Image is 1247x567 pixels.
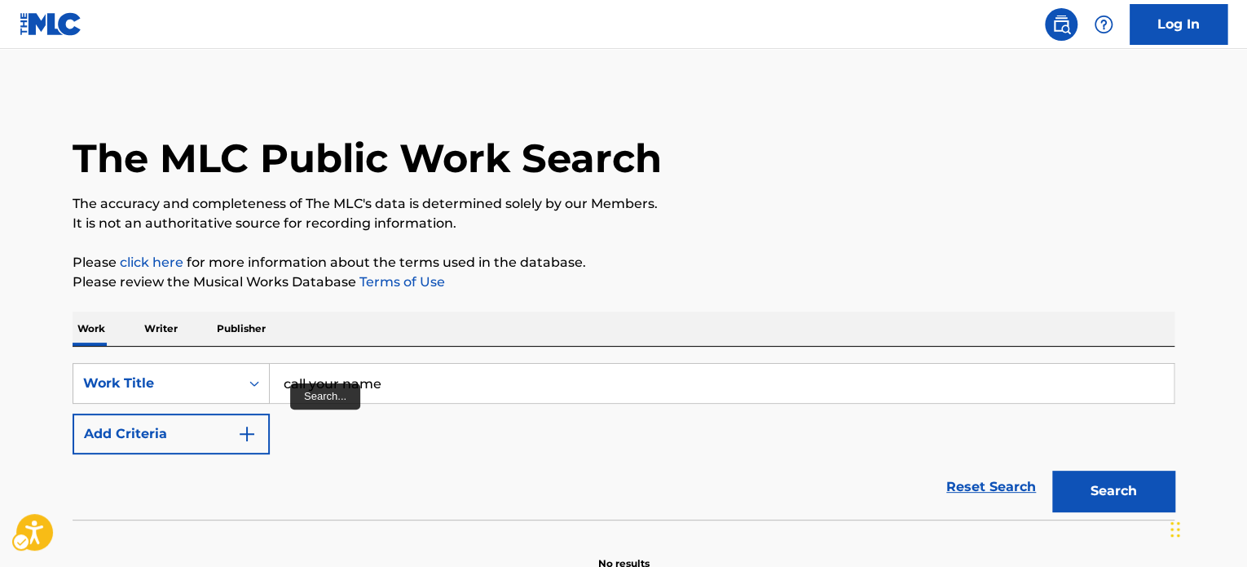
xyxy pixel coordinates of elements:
[240,364,269,403] div: On
[270,364,1174,403] input: Search...
[212,312,271,346] p: Publisher
[1130,4,1227,45] a: Log In
[73,134,662,183] h1: The MLC Public Work Search
[237,424,257,444] img: 9d2ae6d4665cec9f34b9.svg
[73,312,110,346] p: Work
[1052,471,1174,512] button: Search
[1051,15,1071,34] img: search
[120,255,183,270] a: Music industry terminology | mechanical licensing collective
[20,12,82,36] img: MLC Logo
[73,194,1174,214] p: The accuracy and completeness of The MLC's data is determined solely by our Members.
[73,272,1174,292] p: Please review the Musical Works Database
[73,363,1174,520] form: Search Form
[1094,15,1113,34] img: help
[83,374,230,393] div: Work Title
[356,274,445,290] a: Terms of Use
[1165,489,1247,567] div: Chat Widget
[73,214,1174,233] p: It is not an authoritative source for recording information.
[1170,505,1180,554] div: Drag
[73,414,270,454] button: Add Criteria
[73,253,1174,272] p: Please for more information about the terms used in the database.
[1165,489,1247,567] iframe: Hubspot Iframe
[139,312,183,346] p: Writer
[938,469,1044,505] a: Reset Search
